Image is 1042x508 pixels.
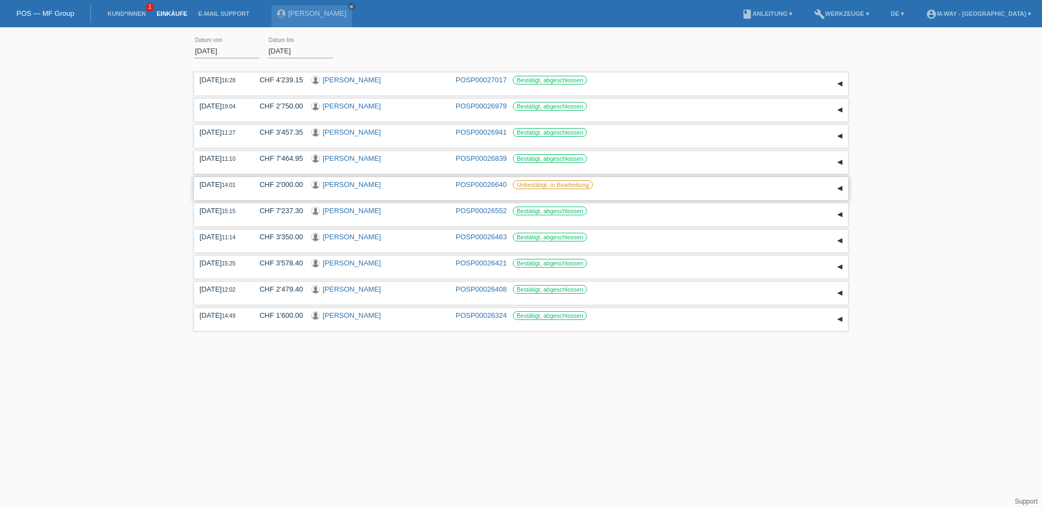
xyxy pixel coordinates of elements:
[513,102,587,111] label: Bestätigt, abgeschlossen
[199,311,243,319] div: [DATE]
[251,128,303,136] div: CHF 3'457.35
[199,233,243,241] div: [DATE]
[222,287,235,293] span: 12:02
[222,77,235,83] span: 16:28
[323,180,381,189] a: [PERSON_NAME]
[456,180,507,189] a: POSP00026640
[832,285,848,301] div: auf-/zuklappen
[251,76,303,84] div: CHF 4'239.15
[251,180,303,189] div: CHF 2'000.00
[251,233,303,241] div: CHF 3'350.00
[513,76,587,84] label: Bestätigt, abgeschlossen
[832,102,848,118] div: auf-/zuklappen
[814,9,825,20] i: build
[199,285,243,293] div: [DATE]
[832,180,848,197] div: auf-/zuklappen
[456,76,507,84] a: POSP00027017
[199,180,243,189] div: [DATE]
[151,10,192,17] a: Einkäufe
[199,207,243,215] div: [DATE]
[222,208,235,214] span: 15:15
[323,207,381,215] a: [PERSON_NAME]
[323,233,381,241] a: [PERSON_NAME]
[742,9,753,20] i: book
[456,154,507,162] a: POSP00026839
[736,10,798,17] a: bookAnleitung ▾
[199,128,243,136] div: [DATE]
[222,130,235,136] span: 11:27
[251,154,303,162] div: CHF 7'464.95
[513,311,587,320] label: Bestätigt, abgeschlossen
[323,154,381,162] a: [PERSON_NAME]
[513,285,587,294] label: Bestätigt, abgeschlossen
[832,233,848,249] div: auf-/zuklappen
[251,285,303,293] div: CHF 2'479.40
[456,259,507,267] a: POSP00026421
[288,9,347,17] a: [PERSON_NAME]
[886,10,910,17] a: DE ▾
[920,10,1037,17] a: account_circlem-way - [GEOGRAPHIC_DATA] ▾
[146,3,154,12] span: 1
[222,313,235,319] span: 14:49
[199,102,243,110] div: [DATE]
[832,207,848,223] div: auf-/zuklappen
[199,259,243,267] div: [DATE]
[1015,498,1038,505] a: Support
[349,4,354,9] i: close
[222,261,235,267] span: 15:25
[222,104,235,110] span: 19:04
[222,182,235,188] span: 14:01
[832,311,848,328] div: auf-/zuklappen
[513,207,587,215] label: Bestätigt, abgeschlossen
[513,233,587,241] label: Bestätigt, abgeschlossen
[323,128,381,136] a: [PERSON_NAME]
[832,154,848,171] div: auf-/zuklappen
[513,259,587,268] label: Bestätigt, abgeschlossen
[926,9,937,20] i: account_circle
[193,10,255,17] a: E-Mail Support
[251,207,303,215] div: CHF 7'237.30
[16,9,74,17] a: POS — MF Group
[323,285,381,293] a: [PERSON_NAME]
[348,3,355,10] a: close
[456,311,507,319] a: POSP00026324
[323,102,381,110] a: [PERSON_NAME]
[323,76,381,84] a: [PERSON_NAME]
[222,156,235,162] span: 11:10
[102,10,151,17] a: Kund*innen
[513,128,587,137] label: Bestätigt, abgeschlossen
[222,234,235,240] span: 11:14
[513,154,587,163] label: Bestätigt, abgeschlossen
[809,10,875,17] a: buildWerkzeuge ▾
[832,128,848,144] div: auf-/zuklappen
[456,207,507,215] a: POSP00026552
[199,76,243,84] div: [DATE]
[251,259,303,267] div: CHF 3'578.40
[251,311,303,319] div: CHF 1'600.00
[456,102,507,110] a: POSP00026979
[323,259,381,267] a: [PERSON_NAME]
[832,76,848,92] div: auf-/zuklappen
[199,154,243,162] div: [DATE]
[456,285,507,293] a: POSP00026408
[456,233,507,241] a: POSP00026463
[832,259,848,275] div: auf-/zuklappen
[251,102,303,110] div: CHF 2'750.00
[513,180,593,189] label: Unbestätigt, in Bearbeitung
[456,128,507,136] a: POSP00026941
[323,311,381,319] a: [PERSON_NAME]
